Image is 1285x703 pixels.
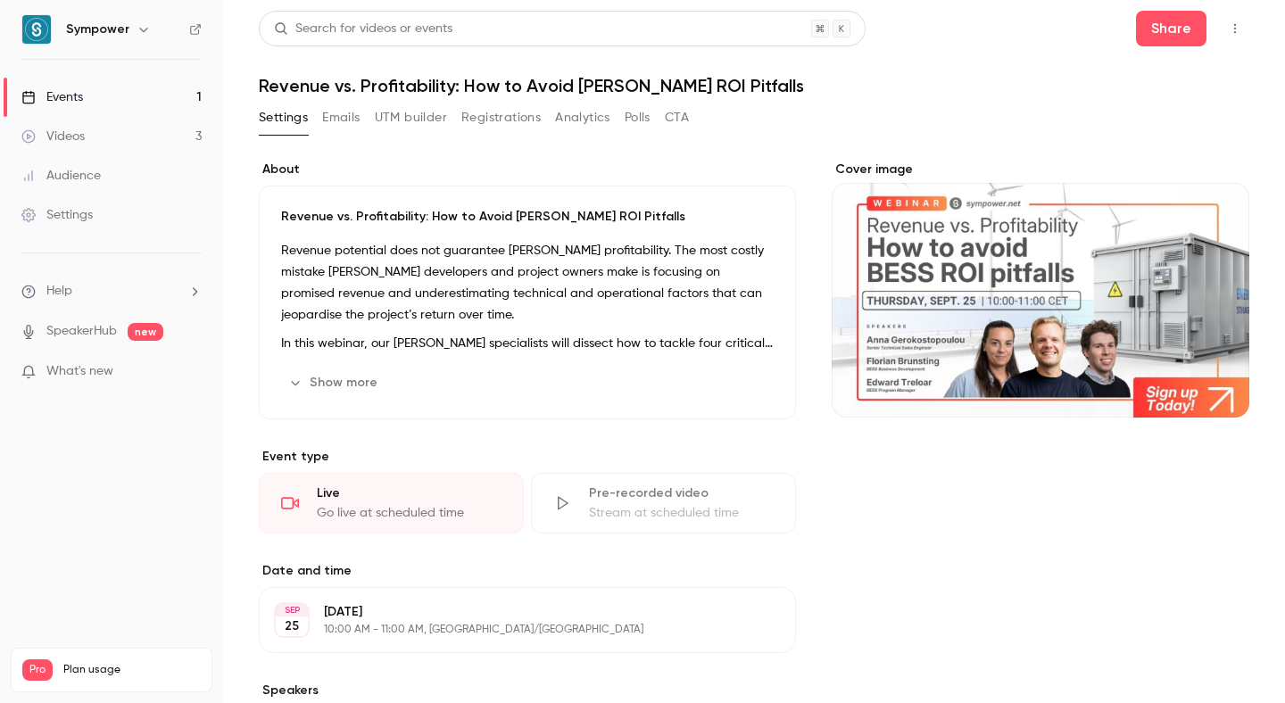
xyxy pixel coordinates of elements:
div: Live [317,484,502,502]
p: 25 [285,617,299,635]
p: [DATE] [324,603,701,621]
section: Cover image [832,161,1249,418]
button: Analytics [555,103,610,132]
span: Help [46,282,72,301]
button: Polls [625,103,651,132]
span: What's new [46,362,113,381]
h1: Revenue vs. Profitability: How to Avoid [PERSON_NAME] ROI Pitfalls [259,75,1249,96]
div: Videos [21,128,85,145]
h6: Sympower [66,21,129,38]
label: About [259,161,796,178]
label: Cover image [832,161,1249,178]
div: Search for videos or events [274,20,452,38]
button: Settings [259,103,308,132]
iframe: Noticeable Trigger [180,364,202,380]
label: Date and time [259,562,796,580]
label: Speakers [259,682,796,699]
div: Pre-recorded video [589,484,774,502]
div: LiveGo live at scheduled time [259,473,524,533]
button: Registrations [461,103,541,132]
button: UTM builder [375,103,447,132]
span: Plan usage [63,663,201,677]
button: CTA [665,103,689,132]
p: Revenue potential does not guarantee [PERSON_NAME] profitability. The most costly mistake [PERSON... [281,240,774,326]
p: Event type [259,448,796,466]
li: help-dropdown-opener [21,282,202,301]
p: 10:00 AM - 11:00 AM, [GEOGRAPHIC_DATA]/[GEOGRAPHIC_DATA] [324,623,701,637]
span: new [128,323,163,341]
p: In this webinar, our [PERSON_NAME] specialists will dissect how to tackle four critical risks tha... [281,333,774,354]
span: Pro [22,659,53,681]
div: Pre-recorded videoStream at scheduled time [531,473,796,533]
img: Sympower [22,15,51,44]
div: Settings [21,206,93,224]
button: Share [1136,11,1206,46]
a: SpeakerHub [46,322,117,341]
button: Show more [281,368,388,397]
div: Go live at scheduled time [317,504,502,522]
div: Audience [21,167,101,185]
div: Stream at scheduled time [589,504,774,522]
button: Emails [322,103,360,132]
div: SEP [276,604,308,616]
p: Revenue vs. Profitability: How to Avoid [PERSON_NAME] ROI Pitfalls [281,208,774,226]
div: Events [21,88,83,106]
